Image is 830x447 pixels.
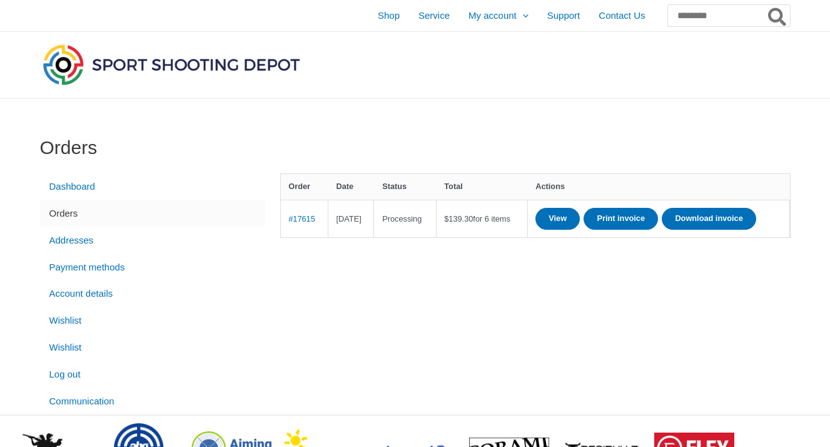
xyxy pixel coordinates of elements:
time: [DATE] [337,214,362,223]
img: Sport Shooting Depot [40,41,303,88]
a: Addresses [40,227,265,254]
span: 139.30 [444,214,473,223]
button: Search [766,5,790,26]
a: Log out [40,361,265,388]
a: Communication [40,388,265,414]
a: View order 17615 [535,208,580,230]
a: Print invoice order number 17615 [584,208,658,230]
span: $ [444,214,448,223]
a: Dashboard [40,173,265,200]
td: for 6 items [437,200,528,237]
a: Orders [40,200,265,227]
a: Payment methods [40,254,265,280]
h1: Orders [40,136,791,159]
span: Actions [535,182,565,191]
span: Order [288,182,310,191]
span: Date [337,182,354,191]
a: Account details [40,280,265,307]
nav: Account pages [40,173,265,415]
td: Processing [374,200,436,237]
span: Status [382,182,407,191]
a: Wishlist [40,334,265,361]
a: Wishlist [40,307,265,334]
a: View order number 17615 [288,214,315,223]
a: Download invoice order number 17615 [662,208,756,230]
span: Total [444,182,463,191]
